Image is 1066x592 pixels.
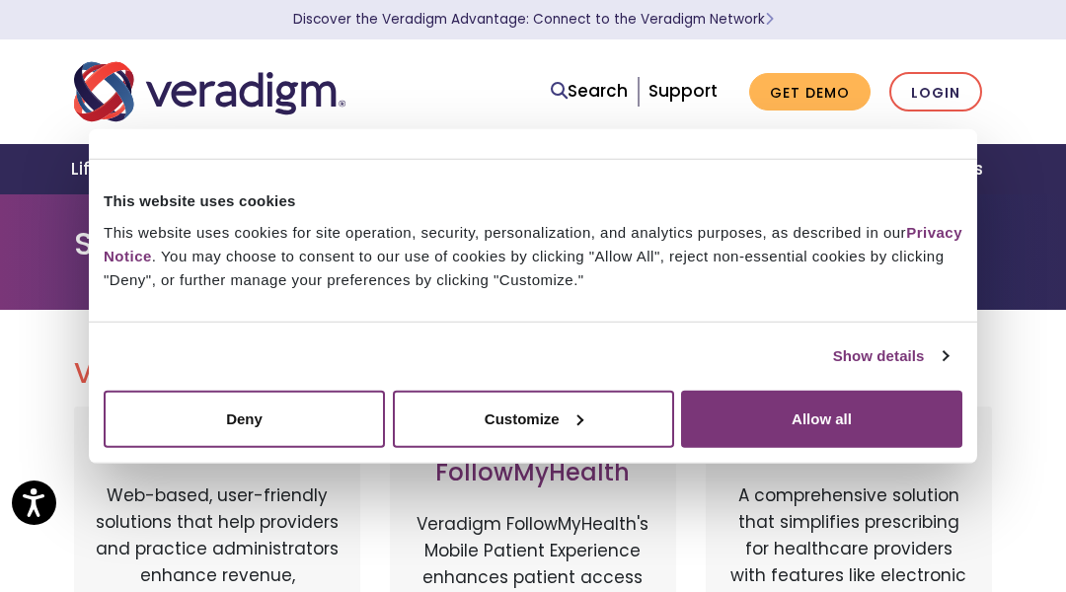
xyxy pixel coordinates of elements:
[648,79,718,103] a: Support
[104,189,962,213] div: This website uses cookies
[74,357,992,391] h2: Veradigm Solutions
[104,223,962,263] a: Privacy Notice
[74,225,992,262] h1: Solution Login
[410,430,656,487] h3: Veradigm FollowMyHealth
[551,78,628,105] a: Search
[681,390,962,447] button: Allow all
[74,59,345,124] img: Veradigm logo
[59,144,199,194] a: Life Sciences
[749,73,871,111] a: Get Demo
[889,72,982,112] a: Login
[104,390,385,447] button: Deny
[104,220,962,291] div: This website uses cookies for site operation, security, personalization, and analytics purposes, ...
[833,344,948,368] a: Show details
[393,390,674,447] button: Customize
[765,10,774,29] span: Learn More
[293,10,774,29] a: Discover the Veradigm Advantage: Connect to the Veradigm NetworkLearn More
